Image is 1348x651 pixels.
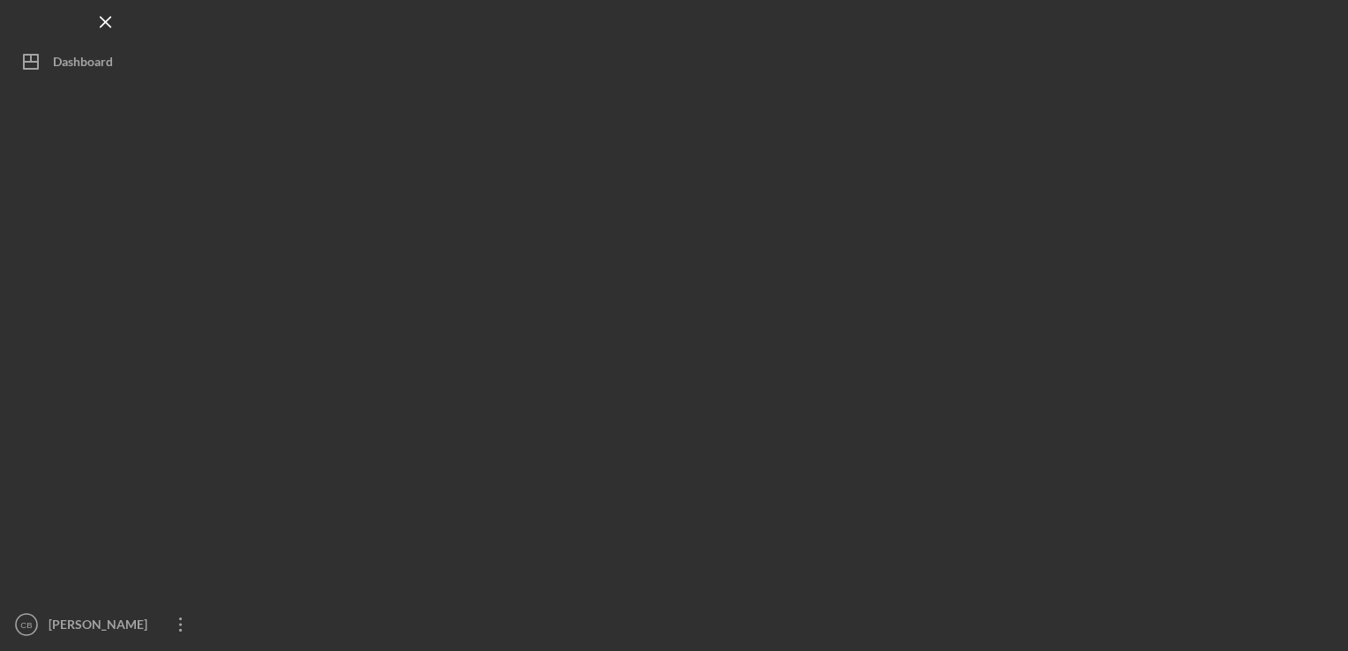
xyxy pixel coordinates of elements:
[9,44,203,79] button: Dashboard
[44,607,159,647] div: [PERSON_NAME]
[9,607,203,642] button: CB[PERSON_NAME]
[20,620,32,630] text: CB
[53,44,113,84] div: Dashboard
